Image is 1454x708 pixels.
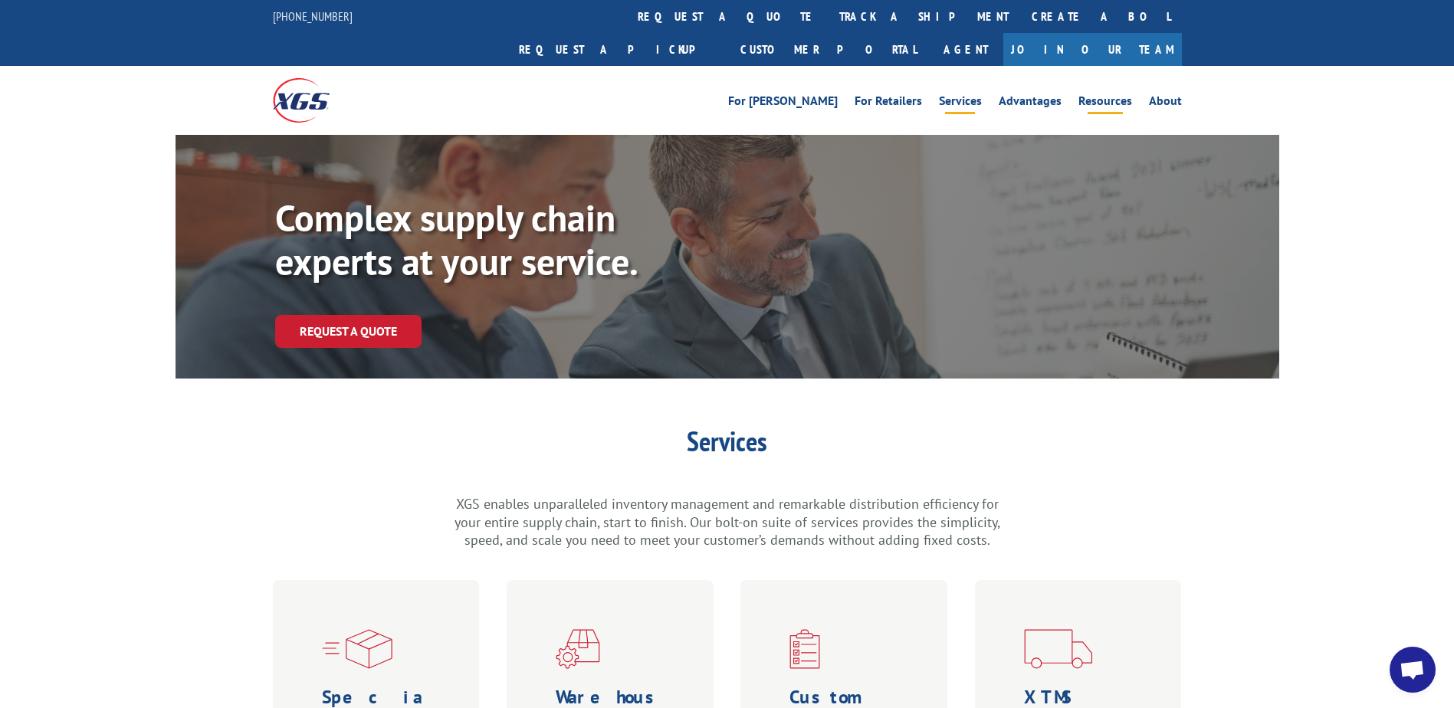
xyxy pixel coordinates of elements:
[728,95,838,112] a: For [PERSON_NAME]
[1149,95,1182,112] a: About
[1003,33,1182,66] a: Join Our Team
[275,315,422,348] a: Request a Quote
[928,33,1003,66] a: Agent
[451,428,1003,463] h1: Services
[999,95,1062,112] a: Advantages
[939,95,982,112] a: Services
[789,629,820,669] img: xgs-icon-custom-logistics-solutions-red
[1078,95,1132,112] a: Resources
[273,8,353,24] a: [PHONE_NUMBER]
[1390,647,1436,693] a: Open chat
[507,33,729,66] a: Request a pickup
[1024,629,1092,669] img: xgs-icon-transportation-forms-red
[322,629,392,669] img: xgs-icon-specialized-ltl-red
[275,196,735,284] p: Complex supply chain experts at your service.
[451,495,1003,549] p: XGS enables unparalleled inventory management and remarkable distribution efficiency for your ent...
[556,629,600,669] img: xgs-icon-warehouseing-cutting-fulfillment-red
[855,95,922,112] a: For Retailers
[729,33,928,66] a: Customer Portal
